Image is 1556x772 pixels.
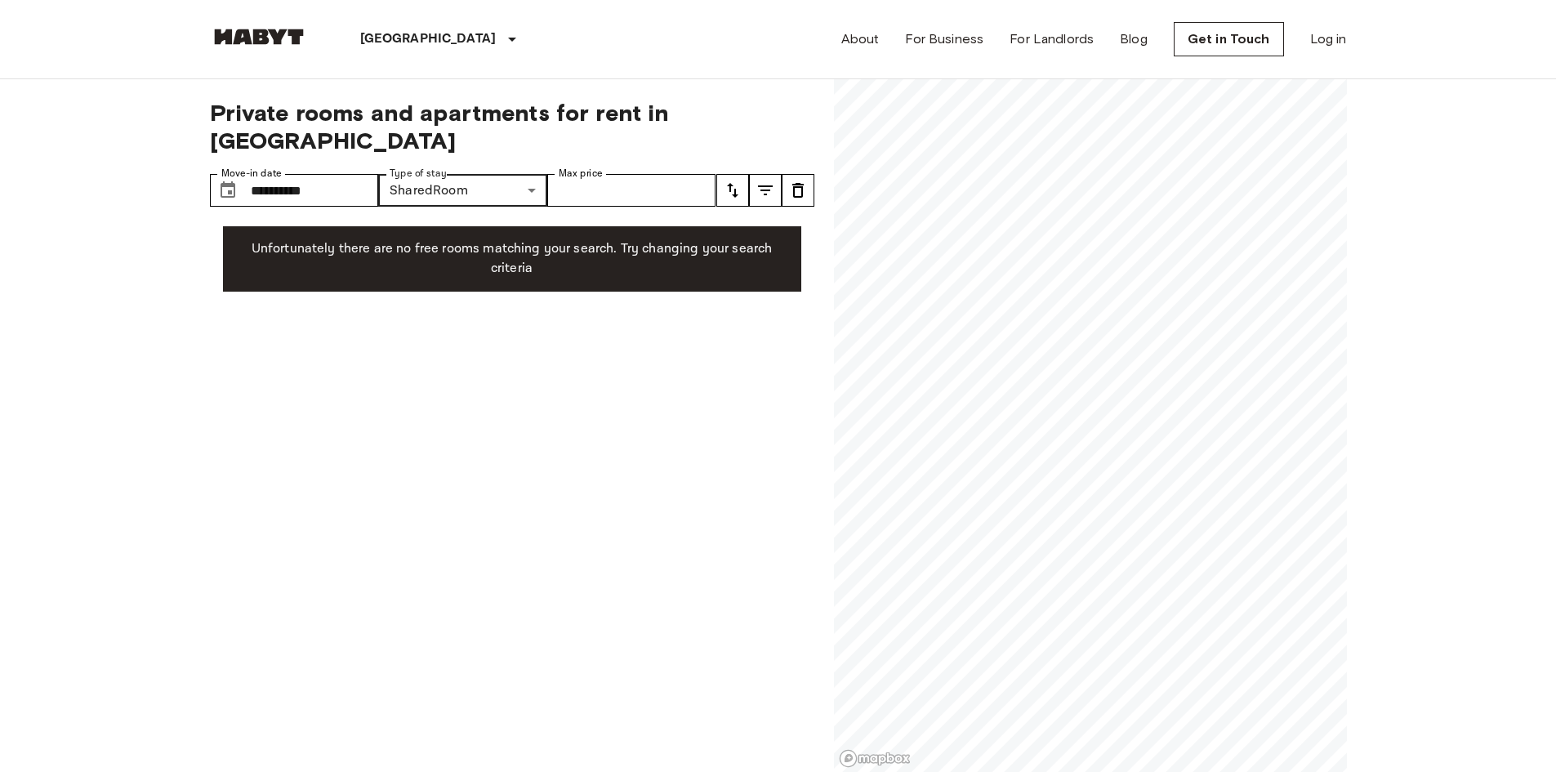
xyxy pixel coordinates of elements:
[1310,29,1347,49] a: Log in
[221,167,282,181] label: Move-in date
[360,29,497,49] p: [GEOGRAPHIC_DATA]
[559,167,603,181] label: Max price
[212,174,244,207] button: Choose date, selected date is 1 Oct 2025
[378,174,547,207] div: SharedRoom
[841,29,880,49] a: About
[236,239,788,279] p: Unfortunately there are no free rooms matching your search. Try changing your search criteria
[210,29,308,45] img: Habyt
[390,167,447,181] label: Type of stay
[905,29,983,49] a: For Business
[749,174,782,207] button: tune
[1120,29,1148,49] a: Blog
[716,174,749,207] button: tune
[1174,22,1284,56] a: Get in Touch
[210,99,814,154] span: Private rooms and apartments for rent in [GEOGRAPHIC_DATA]
[1010,29,1094,49] a: For Landlords
[782,174,814,207] button: tune
[839,749,911,768] a: Mapbox logo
